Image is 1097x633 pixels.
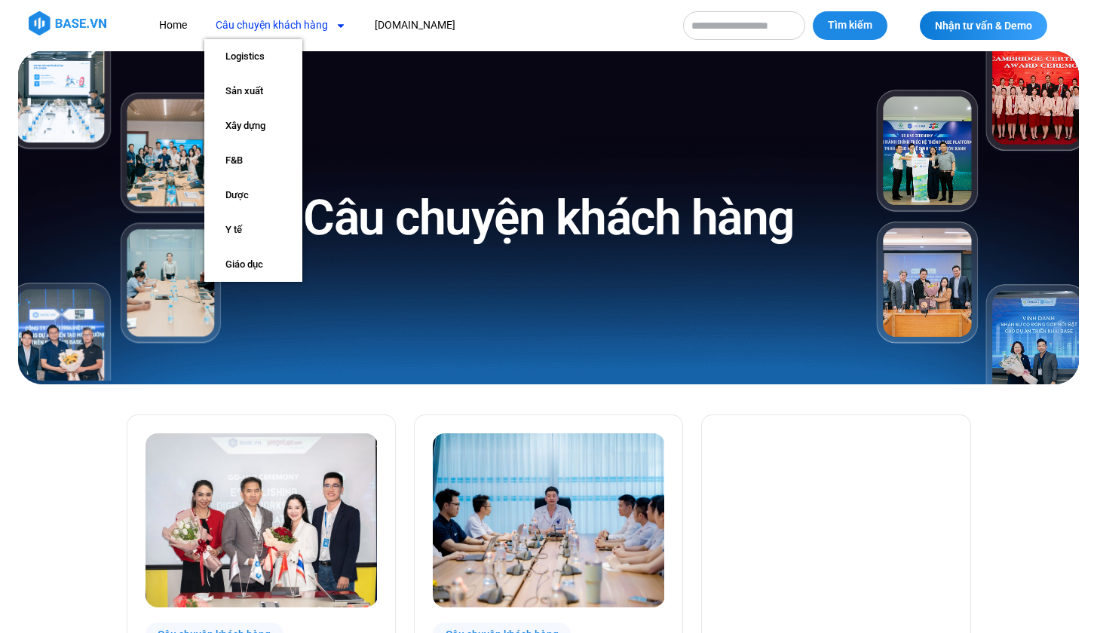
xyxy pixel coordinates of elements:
[920,11,1047,40] a: Nhận tư vấn & Demo
[204,39,302,74] a: Logistics
[204,143,302,178] a: F&B
[148,11,198,39] a: Home
[148,11,668,39] nav: Menu
[204,39,302,282] ul: Câu chuyện khách hàng
[204,213,302,247] a: Y tế
[363,11,467,39] a: [DOMAIN_NAME]
[204,247,302,282] a: Giáo dục
[204,109,302,143] a: Xây dựng
[204,11,357,39] a: Câu chuyện khách hàng
[935,20,1032,31] span: Nhận tư vấn & Demo
[813,11,887,40] button: Tìm kiếm
[828,18,872,33] span: Tìm kiếm
[204,178,302,213] a: Dược
[204,74,302,109] a: Sản xuất
[303,187,794,249] h1: Câu chuyện khách hàng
